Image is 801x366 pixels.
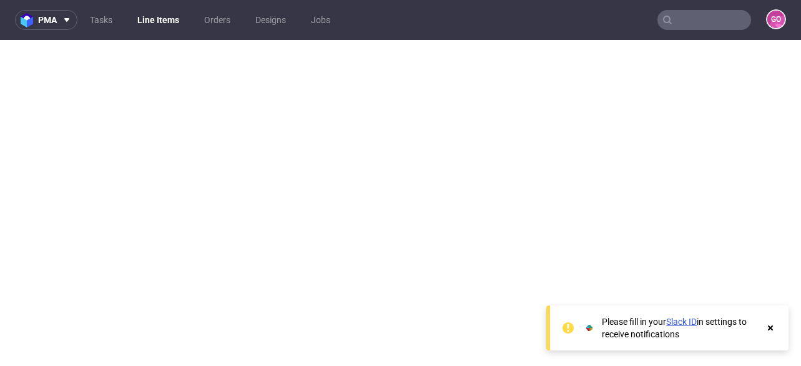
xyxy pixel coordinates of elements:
span: pma [38,16,57,24]
a: Jobs [303,10,338,30]
a: Designs [248,10,293,30]
figcaption: GO [767,11,785,28]
img: logo [21,13,38,27]
div: Please fill in your in settings to receive notifications [602,315,759,340]
a: Tasks [82,10,120,30]
a: Orders [197,10,238,30]
a: Line Items [130,10,187,30]
a: Slack ID [666,317,697,327]
img: Slack [583,322,596,334]
button: pma [15,10,77,30]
